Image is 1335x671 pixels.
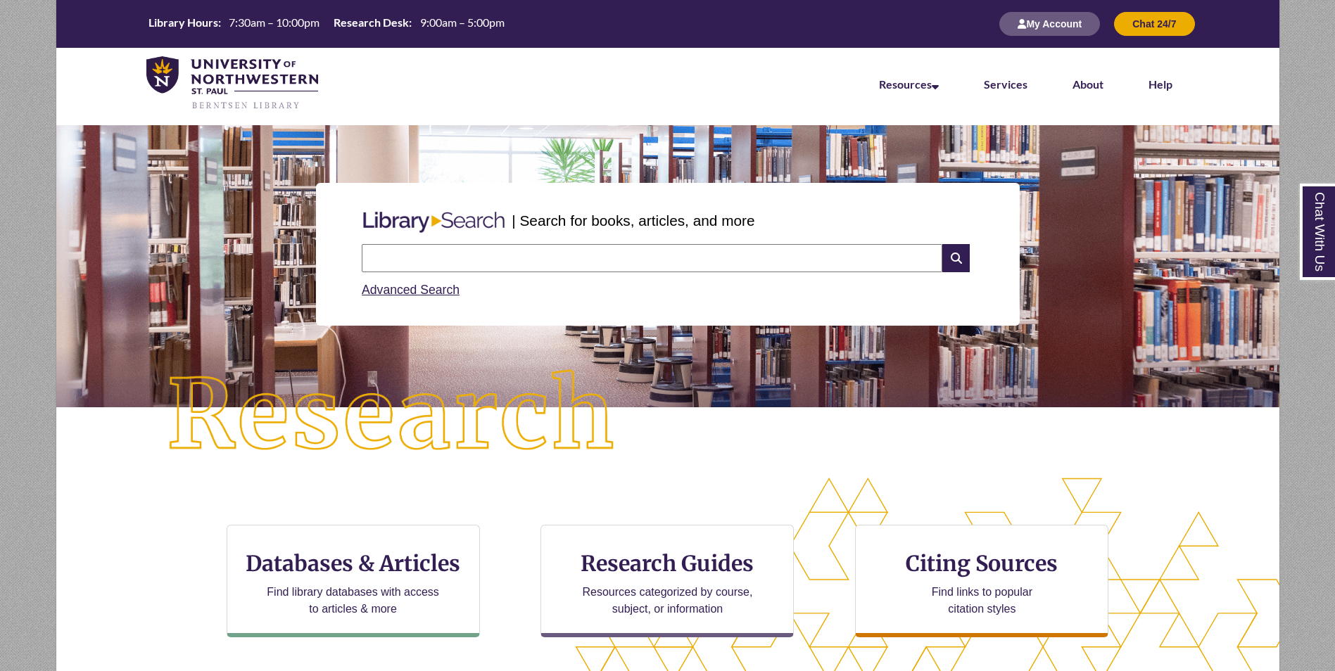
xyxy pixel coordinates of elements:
p: | Search for books, articles, and more [512,210,754,231]
a: Databases & Articles Find library databases with access to articles & more [227,525,480,637]
a: Citing Sources Find links to popular citation styles [855,525,1108,637]
h3: Citing Sources [897,550,1068,577]
span: 7:30am – 10:00pm [229,15,319,29]
a: Research Guides Resources categorized by course, subject, or information [540,525,794,637]
i: Search [942,244,969,272]
img: Libary Search [356,206,512,238]
img: UNWSP Library Logo [146,56,319,111]
table: Hours Today [143,15,510,32]
a: Advanced Search [362,283,460,297]
a: Services [984,77,1027,91]
h3: Research Guides [552,550,782,577]
button: My Account [999,12,1100,36]
a: My Account [999,18,1100,30]
button: Chat 24/7 [1114,12,1194,36]
h3: Databases & Articles [239,550,468,577]
th: Research Desk: [328,15,414,30]
p: Find library databases with access to articles & more [261,584,445,618]
a: Resources [879,77,939,91]
img: Research [117,320,667,511]
a: Chat 24/7 [1114,18,1194,30]
a: About [1073,77,1103,91]
span: 9:00am – 5:00pm [420,15,505,29]
p: Find links to popular citation styles [913,584,1051,618]
a: Help [1149,77,1172,91]
a: Hours Today [143,15,510,34]
p: Resources categorized by course, subject, or information [576,584,759,618]
th: Library Hours: [143,15,223,30]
